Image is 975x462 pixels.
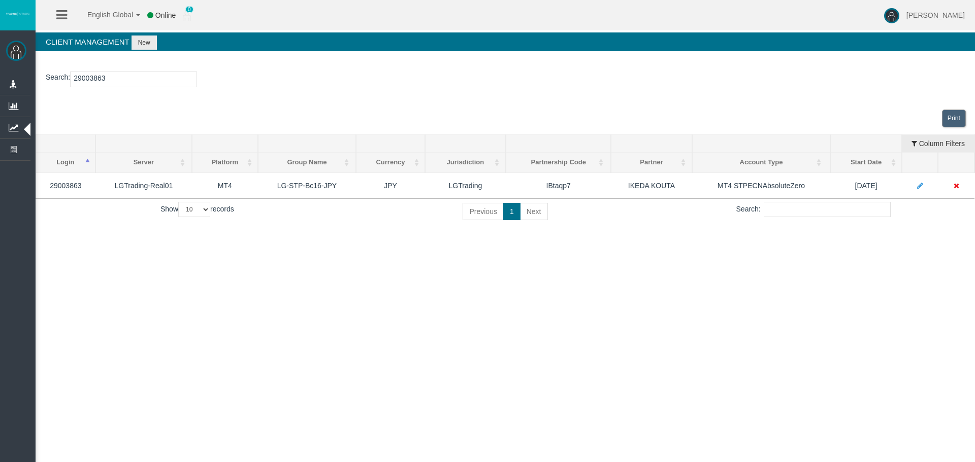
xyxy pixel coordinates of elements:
span: English Global [74,11,133,19]
th: Start Date: activate to sort column ascending [830,153,901,173]
span: Online [155,11,176,19]
td: IKEDA KOUTA [611,172,692,198]
span: [PERSON_NAME] [906,11,965,19]
td: [DATE] [830,172,901,198]
a: Previous [463,203,503,220]
th: Login: activate to sort column descending [36,153,95,173]
th: Group Name: activate to sort column ascending [258,153,356,173]
p: : [46,72,965,87]
button: Column Filters [902,135,974,152]
select: Showrecords [178,202,210,217]
td: MT4 STPECNAbsoluteZero [692,172,831,198]
input: Search: [764,202,891,217]
i: Move client to direct [954,182,959,189]
label: Search: [736,202,891,217]
th: Partnership Code: activate to sort column ascending [506,153,611,173]
span: Column Filters [919,132,965,148]
img: logo.svg [5,12,30,16]
img: user_small.png [183,11,191,21]
button: New [132,35,157,50]
a: View print view [942,110,966,127]
span: Client Management [46,38,129,46]
th: Account Type: activate to sort column ascending [692,153,831,173]
a: 1 [503,203,521,220]
td: 29003863 [36,172,95,198]
th: Partner: activate to sort column ascending [611,153,692,173]
td: JPY [356,172,425,198]
td: LGTrading [425,172,506,198]
td: MT4 [192,172,258,198]
th: Currency: activate to sort column ascending [356,153,425,173]
th: Jurisdiction: activate to sort column ascending [425,153,506,173]
a: Next [520,203,548,220]
th: Server: activate to sort column ascending [95,153,192,173]
img: user-image [884,8,899,23]
span: Print [948,115,960,122]
label: Show records [160,202,234,217]
td: LG-STP-Bc16-JPY [258,172,356,198]
td: IBtaqp7 [506,172,611,198]
td: LGTrading-Real01 [95,172,192,198]
span: 0 [185,6,193,13]
label: Search [46,72,68,83]
th: Platform: activate to sort column ascending [192,153,258,173]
